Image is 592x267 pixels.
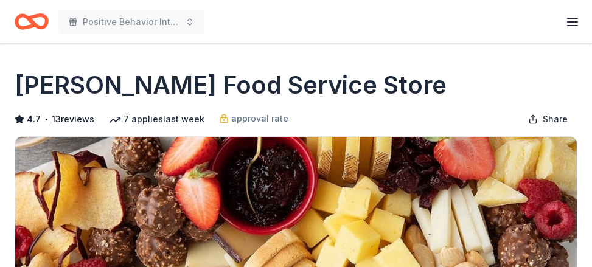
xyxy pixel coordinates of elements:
a: approval rate [219,111,288,126]
h1: [PERSON_NAME] Food Service Store [15,68,447,102]
button: Share [518,107,577,131]
button: 13reviews [52,112,94,127]
a: Home [15,7,49,36]
span: • [44,114,49,124]
span: Share [543,112,568,127]
span: 4.7 [27,112,41,127]
span: approval rate [231,111,288,126]
span: Positive Behavior Interventions and Supports [83,15,180,29]
button: Positive Behavior Interventions and Supports [58,10,204,34]
div: 7 applies last week [109,112,204,127]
